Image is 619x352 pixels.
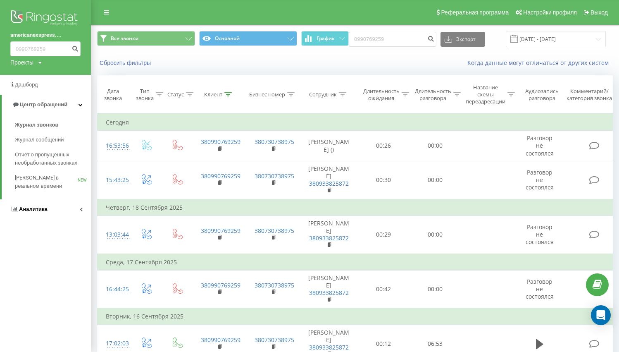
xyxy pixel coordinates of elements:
[204,91,222,98] div: Клиент
[467,59,613,67] a: Когда данные могут отличаться от других систем
[199,31,297,46] button: Основной
[309,289,349,297] a: 380933825872
[201,227,240,235] a: 380990769259
[300,270,358,308] td: [PERSON_NAME]
[201,336,240,344] a: 380990769259
[97,59,155,67] button: Сбросить фильтры
[10,58,33,67] div: Проекты
[255,336,294,344] a: 380730738975
[255,281,294,289] a: 380730738975
[526,278,554,300] span: Разговор не состоялся
[19,206,48,212] span: Аналитика
[409,270,461,308] td: 00:00
[106,227,122,243] div: 13:03:44
[15,147,91,170] a: Отчет о пропущенных необработанных звонках
[309,91,337,98] div: Сотрудник
[255,227,294,235] a: 380730738975
[523,9,577,16] span: Настройки профиля
[15,136,64,144] span: Журнал сообщений
[111,35,138,42] span: Все звонки
[591,305,611,325] div: Open Intercom Messenger
[15,132,91,147] a: Журнал сообщений
[106,172,122,188] div: 15:43:25
[106,335,122,352] div: 17:02:03
[98,88,128,102] div: Дата звонка
[300,216,358,254] td: [PERSON_NAME]
[309,234,349,242] a: 380933825872
[15,170,91,194] a: [PERSON_NAME] в реальном времениNEW
[106,138,122,154] div: 16:53:56
[409,161,461,199] td: 00:00
[249,91,285,98] div: Бизнес номер
[167,91,184,98] div: Статус
[255,172,294,180] a: 380730738975
[466,84,505,105] div: Название схемы переадресации
[526,168,554,191] span: Разговор не состоялся
[358,161,409,199] td: 00:30
[300,131,358,161] td: [PERSON_NAME] ()
[15,151,87,167] span: Отчет о пропущенных необработанных звонках
[15,174,78,190] span: [PERSON_NAME] в реальном времени
[301,31,349,46] button: График
[201,138,240,146] a: 380990769259
[300,161,358,199] td: [PERSON_NAME]
[255,138,294,146] a: 380730738975
[363,88,400,102] div: Длительность ожидания
[590,9,608,16] span: Выход
[415,88,451,102] div: Длительность разговора
[2,95,91,115] a: Центр обращений
[309,343,349,351] a: 380933825872
[565,88,614,102] div: Комментарий/категория звонка
[526,223,554,246] span: Разговор не состоялся
[409,131,461,161] td: 00:00
[358,270,409,308] td: 00:42
[349,32,436,47] input: Поиск по номеру
[15,121,58,129] span: Журнал звонков
[106,281,122,297] div: 16:44:25
[10,8,81,29] img: Ringostat logo
[97,31,195,46] button: Все звонки
[441,9,509,16] span: Реферальная программа
[10,41,81,56] input: Поиск по номеру
[201,172,240,180] a: 380990769259
[409,216,461,254] td: 00:00
[358,131,409,161] td: 00:26
[20,101,67,108] span: Центр обращений
[15,117,91,132] a: Журнал звонков
[526,134,554,157] span: Разговор не состоялся
[522,88,562,102] div: Аудиозапись разговора
[309,180,349,187] a: 380933825872
[358,216,409,254] td: 00:29
[317,36,335,41] span: График
[201,281,240,289] a: 380990769259
[440,32,485,47] button: Экспорт
[136,88,154,102] div: Тип звонка
[10,31,81,39] a: americanexspress....
[15,81,38,88] span: Дашборд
